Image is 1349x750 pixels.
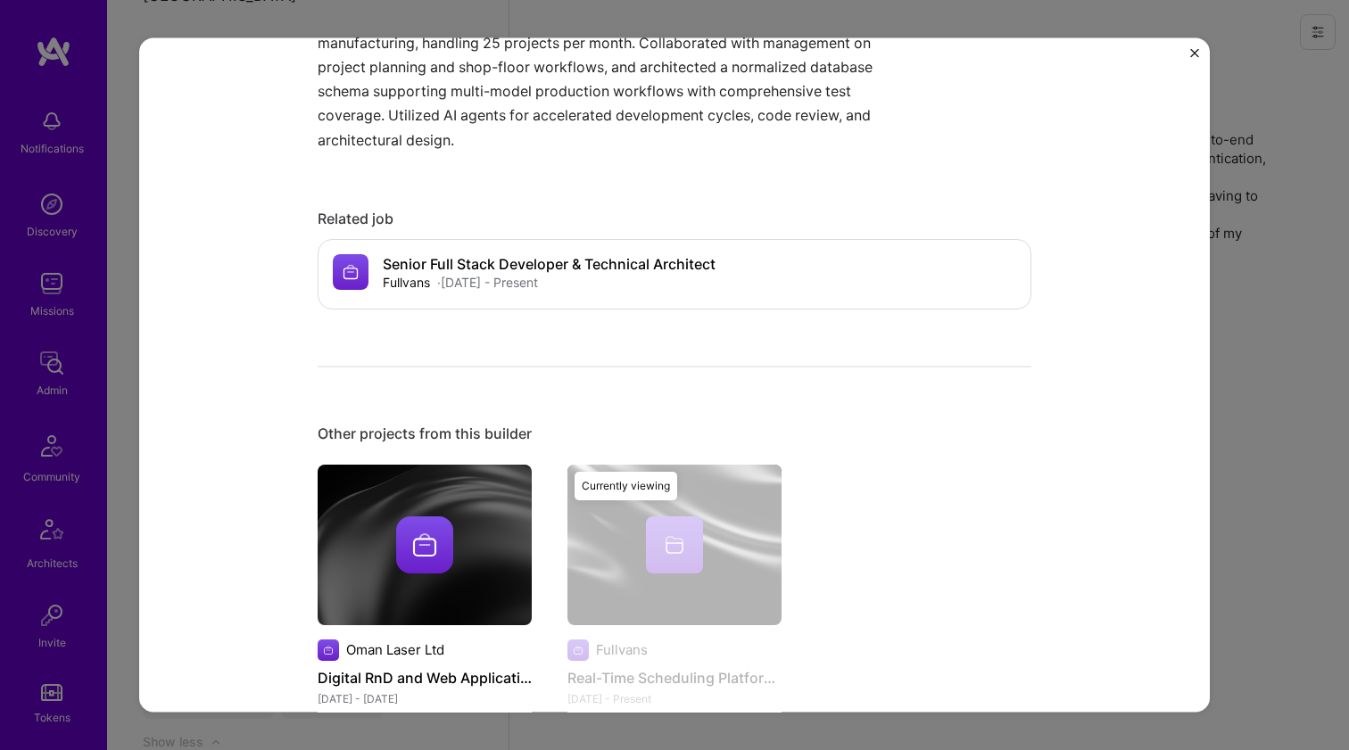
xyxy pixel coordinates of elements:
h4: Digital RnD and Web Application Development [318,665,532,688]
div: Other projects from this builder [318,424,1031,442]
div: Oman Laser Ltd [346,640,444,659]
img: Company logo [396,515,453,573]
button: Close [1190,48,1199,67]
div: Fullvans [383,273,430,292]
h4: Senior Full Stack Developer & Technical Architect [383,256,716,273]
div: Currently viewing [575,471,677,499]
img: Company logo [318,639,339,660]
div: · [DATE] - Present [437,273,538,292]
img: Company logo [333,253,368,289]
img: cover [318,464,532,624]
div: [DATE] - [DATE] [318,688,532,707]
div: Related job [318,209,1031,227]
img: cover [567,464,782,624]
